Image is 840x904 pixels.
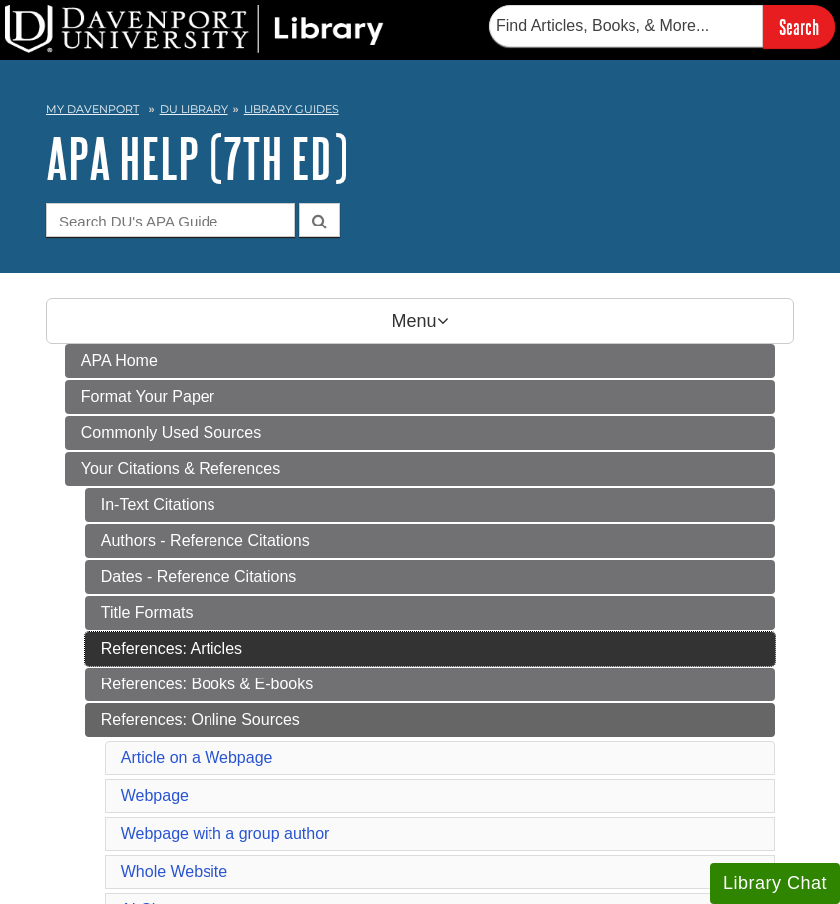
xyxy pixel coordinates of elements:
[85,560,776,594] a: Dates - Reference Citations
[81,388,214,405] span: Format Your Paper
[85,524,776,558] a: Authors - Reference Citations
[121,749,273,766] a: Article on a Webpage
[46,127,348,189] a: APA Help (7th Ed)
[85,596,776,630] a: Title Formats
[121,787,189,804] a: Webpage
[65,452,776,486] a: Your Citations & References
[46,101,139,118] a: My Davenport
[160,102,228,116] a: DU Library
[65,380,776,414] a: Format Your Paper
[85,668,776,701] a: References: Books & E-books
[81,352,158,369] span: APA Home
[85,703,776,737] a: References: Online Sources
[46,96,794,128] nav: breadcrumb
[244,102,339,116] a: Library Guides
[121,825,330,842] a: Webpage with a group author
[710,863,840,904] button: Library Chat
[46,298,794,344] p: Menu
[489,5,763,47] input: Find Articles, Books, & More...
[65,416,776,450] a: Commonly Used Sources
[121,863,227,880] a: Whole Website
[763,5,835,48] input: Search
[489,5,835,48] form: Searches DU Library's articles, books, and more
[5,5,384,53] img: DU Library
[46,203,295,237] input: Search DU's APA Guide
[81,424,261,441] span: Commonly Used Sources
[85,632,776,666] a: References: Articles
[65,344,776,378] a: APA Home
[85,488,776,522] a: In-Text Citations
[81,460,280,477] span: Your Citations & References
